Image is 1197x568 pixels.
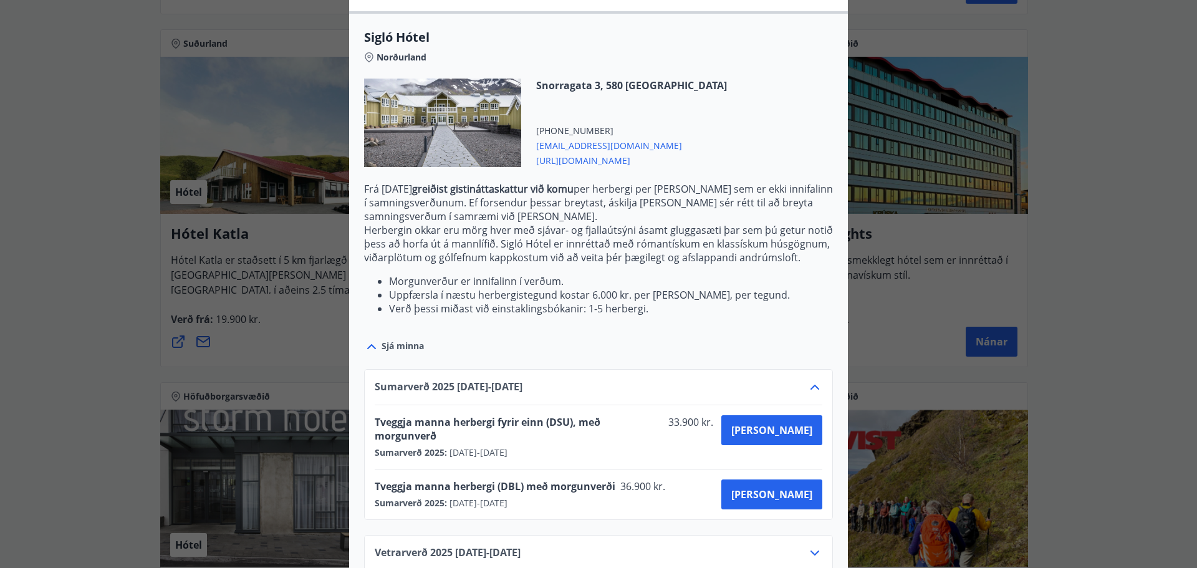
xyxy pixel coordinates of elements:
span: Sigló Hótel [364,29,833,46]
p: Herbergin okkar eru mörg hver með sjávar- og fjallaútsýni ásamt gluggasæti þar sem þú getur notið... [364,223,833,264]
strong: greiðist gistináttaskattur við komu [412,182,574,196]
span: [EMAIL_ADDRESS][DOMAIN_NAME] [536,137,727,152]
span: [PHONE_NUMBER] [536,125,727,137]
span: [URL][DOMAIN_NAME] [536,152,727,167]
span: Snorragata 3, 580 [GEOGRAPHIC_DATA] [536,79,727,92]
span: Norðurland [377,51,426,64]
p: Frá [DATE] per herbergi per [PERSON_NAME] sem er ekki innifalinn í samningsverðunum. Ef forsendur... [364,182,833,223]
